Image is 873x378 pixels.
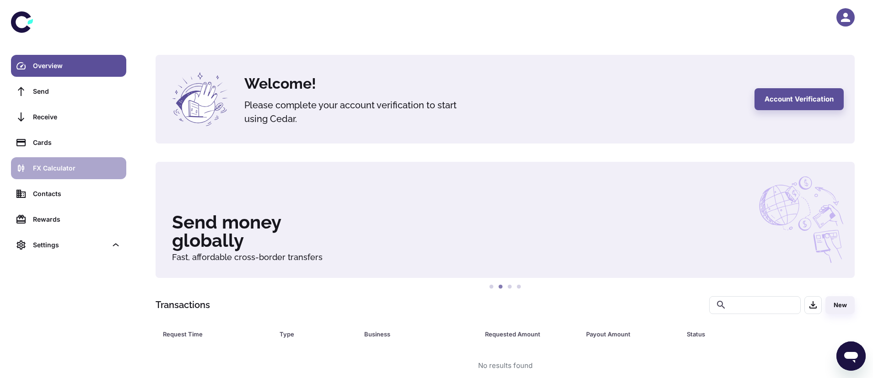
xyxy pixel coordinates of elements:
[586,328,676,341] span: Payout Amount
[33,163,121,173] div: FX Calculator
[11,183,126,205] a: Contacts
[280,328,353,341] span: Type
[33,240,107,250] div: Settings
[163,328,269,341] span: Request Time
[687,328,817,341] span: Status
[33,214,121,224] div: Rewards
[11,106,126,128] a: Receive
[487,282,496,292] button: 1
[172,213,838,250] h3: Send money globally
[505,282,514,292] button: 3
[33,138,121,148] div: Cards
[172,253,838,261] h6: Fast, affordable cross-border transfers
[244,98,473,126] h5: Please complete your account verification to start using Cedar.
[33,189,121,199] div: Contacts
[485,328,563,341] div: Requested Amount
[687,328,805,341] div: Status
[514,282,523,292] button: 4
[163,328,257,341] div: Request Time
[33,61,121,71] div: Overview
[156,298,210,312] h1: Transactions
[836,341,866,371] iframe: Button to launch messaging window
[11,234,126,256] div: Settings
[754,88,844,110] button: Account Verification
[11,208,126,230] a: Rewards
[11,157,126,179] a: FX Calculator
[496,282,505,292] button: 2
[478,361,533,371] div: No results found
[280,328,341,341] div: Type
[244,73,744,95] h4: Welcome!
[11,132,126,154] a: Cards
[11,80,126,102] a: Send
[825,296,855,314] button: New
[33,112,121,122] div: Receive
[485,328,575,341] span: Requested Amount
[33,86,121,96] div: Send
[11,55,126,77] a: Overview
[586,328,664,341] div: Payout Amount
